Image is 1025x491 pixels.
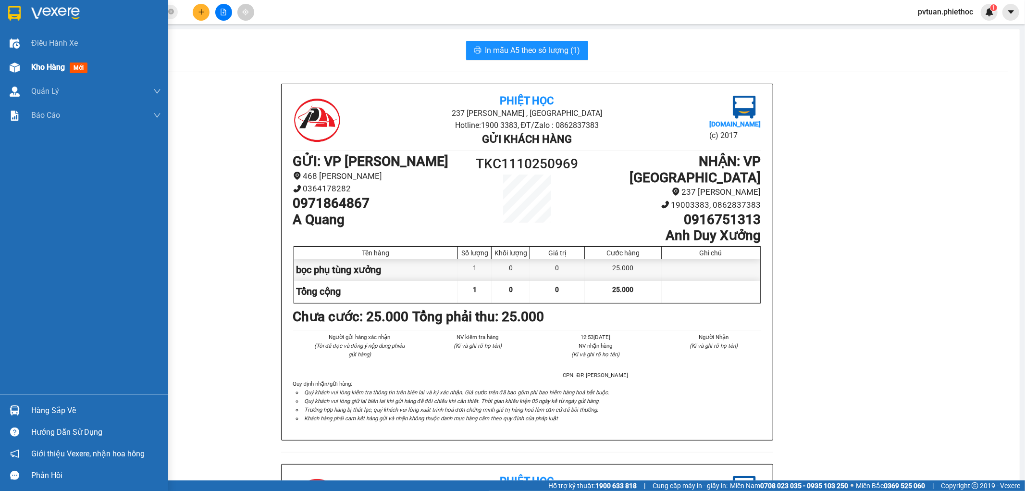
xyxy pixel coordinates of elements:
div: bọc phụ tùng xưởng [294,259,458,281]
span: Điều hành xe [31,37,78,49]
i: Khách hàng phải cam kết hàng gửi và nhận không thuộc danh mục hàng cấm theo quy định của pháp luật [305,415,558,422]
span: 1 [473,286,477,293]
img: warehouse-icon [10,38,20,49]
div: 1 [458,259,492,281]
h1: A Quang [293,212,469,228]
span: plus [198,9,205,15]
span: Cung cấp máy in - giấy in: [653,480,728,491]
span: | [644,480,645,491]
h1: 0916751313 [585,212,761,228]
i: (Kí và ghi rõ họ tên) [690,342,738,349]
li: (c) 2017 [709,129,761,141]
span: Giới thiệu Vexere, nhận hoa hồng [31,448,145,460]
span: Quản Lý [31,85,59,97]
img: logo-vxr [8,6,21,21]
span: environment [293,172,301,180]
div: Tên hàng [296,249,456,257]
div: 0 [492,259,530,281]
i: (Kí và ghi rõ họ tên) [454,342,502,349]
span: environment [672,188,680,196]
span: 1 [992,4,995,11]
button: caret-down [1002,4,1019,21]
li: CPN. ĐP. [PERSON_NAME] [548,371,643,379]
li: Người gửi hàng xác nhận [312,333,408,341]
div: Số lượng [460,249,489,257]
span: phone [661,201,669,209]
span: copyright [972,482,978,489]
h1: TKC1110250969 [469,153,586,175]
li: Người Nhận [666,333,761,341]
i: Quý khách vui lòng giữ lại biên lai khi gửi hàng để đối chiếu khi cần thiết. Thời gian khiếu kiện... [305,398,600,404]
span: Kho hàng [31,63,65,72]
li: 237 [PERSON_NAME] , [GEOGRAPHIC_DATA] [90,24,402,36]
span: printer [474,46,482,55]
span: | [932,480,934,491]
b: GỬI : VP [PERSON_NAME] [293,153,449,169]
b: Phiệt Học [500,475,554,487]
span: In mẫu A5 theo số lượng (1) [485,44,580,56]
img: warehouse-icon [10,405,20,415]
img: warehouse-icon [10,63,20,73]
img: warehouse-icon [10,87,20,97]
span: caret-down [1007,8,1015,16]
span: Hỗ trợ kỹ thuật: [548,480,637,491]
span: down [153,112,161,119]
span: ⚪️ [851,484,853,488]
div: Hàng sắp về [31,403,161,418]
img: logo.jpg [293,96,341,144]
div: Khối lượng [494,249,527,257]
div: 0 [530,259,585,281]
i: (Kí và ghi rõ họ tên) [571,351,619,358]
span: notification [10,449,19,458]
div: Hướng dẫn sử dụng [31,425,161,440]
strong: 0708 023 035 - 0935 103 250 [760,482,848,490]
li: 237 [PERSON_NAME] [585,186,761,199]
h1: 0971864867 [293,195,469,212]
h1: Anh Duy Xưởng [585,227,761,244]
div: Cước hàng [587,249,658,257]
span: 0 [556,286,559,293]
button: file-add [215,4,232,21]
li: 468 [PERSON_NAME] [293,170,469,183]
button: aim [237,4,254,21]
img: icon-new-feature [985,8,994,16]
span: Miền Bắc [856,480,925,491]
span: question-circle [10,428,19,437]
span: Tổng cộng [296,286,341,297]
b: Gửi khách hàng [482,133,572,145]
button: printerIn mẫu A5 theo số lượng (1) [466,41,588,60]
strong: 0369 525 060 [884,482,925,490]
span: close-circle [168,8,174,17]
b: NHẬN : VP [GEOGRAPHIC_DATA] [630,153,761,186]
div: Quy định nhận/gửi hàng : [293,379,761,423]
b: [DOMAIN_NAME] [709,120,761,128]
span: file-add [220,9,227,15]
i: Trường hợp hàng bị thất lạc, quý khách vui lòng xuất trình hoá đơn chứng minh giá trị hàng hoá là... [305,406,599,413]
button: plus [193,4,210,21]
span: phone [293,185,301,193]
li: Hotline: 1900 3383, ĐT/Zalo : 0862837383 [371,119,683,131]
b: Chưa cước : 25.000 [293,309,409,325]
span: Báo cáo [31,109,60,121]
li: NV nhận hàng [548,341,643,350]
img: logo.jpg [12,12,60,60]
li: 12:53[DATE] [548,333,643,341]
div: Ghi chú [664,249,758,257]
b: GỬI : VP [PERSON_NAME] [12,70,168,86]
span: pvtuan.phiethoc [910,6,981,18]
li: NV kiểm tra hàng [430,333,525,341]
li: Hotline: 1900 3383, ĐT/Zalo : 0862837383 [90,36,402,48]
sup: 1 [990,4,997,11]
span: 25.000 [612,286,633,293]
i: (Tôi đã đọc và đồng ý nộp dung phiếu gửi hàng) [314,342,405,358]
span: message [10,471,19,480]
b: Phiệt Học [500,95,554,107]
div: Phản hồi [31,468,161,483]
li: 0364178282 [293,182,469,195]
img: solution-icon [10,111,20,121]
span: mới [70,63,87,73]
li: 19003383, 0862837383 [585,199,761,212]
b: Tổng phải thu: 25.000 [413,309,544,325]
span: close-circle [168,9,174,14]
span: aim [242,9,249,15]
